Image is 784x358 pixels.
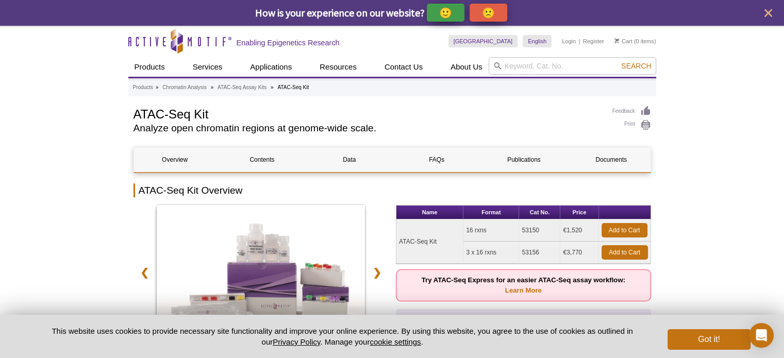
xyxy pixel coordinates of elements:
button: Got it! [668,329,750,350]
h2: ATAC-Seq Kit Overview [134,183,651,197]
input: Keyword, Cat. No. [489,57,656,75]
p: This website uses cookies to provide necessary site functionality and improve your online experie... [34,326,651,347]
li: ATAC-Seq Kit [277,84,309,90]
h2: Enabling Epigenetics Research [237,38,340,47]
span: Search [621,62,651,70]
a: ❯ [366,261,388,284]
th: Price [560,206,598,219]
div: Open Intercom Messenger [749,323,774,348]
li: » [156,84,159,90]
li: » [211,84,214,90]
a: ❮ [134,261,156,284]
button: Search [618,61,654,71]
a: Print [612,120,651,131]
li: (0 items) [614,35,656,47]
td: €1,520 [560,219,598,242]
a: Products [133,83,153,92]
th: Cat No. [519,206,560,219]
a: ATAC-Seq Kit [157,205,365,347]
a: Resources [313,57,363,77]
a: Contact Us [378,57,429,77]
button: close [762,7,775,20]
td: 3 x 16 rxns [463,242,519,264]
a: Products [128,57,171,77]
a: Login [562,38,576,45]
a: FAQs [395,147,477,172]
h1: ATAC-Seq Kit [134,106,602,121]
p: 🙁 [482,6,495,19]
p: 🙂 [439,6,452,19]
a: Chromatin Analysis [162,83,207,92]
th: Name [396,206,463,219]
a: Feedback [612,106,651,117]
a: Cart [614,38,632,45]
a: Contents [221,147,303,172]
td: 16 rxns [463,219,519,242]
a: Publications [483,147,565,172]
td: 53150 [519,219,560,242]
a: Documents [570,147,652,172]
a: Add to Cart [602,223,647,237]
a: Add to Cart [602,245,648,260]
a: Services [187,57,229,77]
img: Your Cart [614,38,619,43]
a: Data [308,147,390,172]
a: Overview [134,147,216,172]
a: Privacy Policy [273,337,320,346]
td: ATAC-Seq Kit [396,219,463,264]
strong: Try ATAC-Seq Express for an easier ATAC-Seq assay workflow: [422,276,625,294]
a: [GEOGRAPHIC_DATA] [448,35,518,47]
a: Register [583,38,604,45]
span: How is your experience on our website? [255,6,425,19]
button: cookie settings [370,337,421,346]
img: ATAC-Seq Kit [157,205,365,344]
td: €3,770 [560,242,598,264]
li: | [579,35,580,47]
a: About Us [444,57,489,77]
a: Applications [244,57,298,77]
th: Format [463,206,519,219]
li: » [271,84,274,90]
a: ATAC-Seq Assay Kits [218,83,266,92]
td: 53156 [519,242,560,264]
a: Learn More [505,286,542,294]
a: English [523,35,552,47]
h2: Analyze open chromatin regions at genome-wide scale. [134,124,602,133]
